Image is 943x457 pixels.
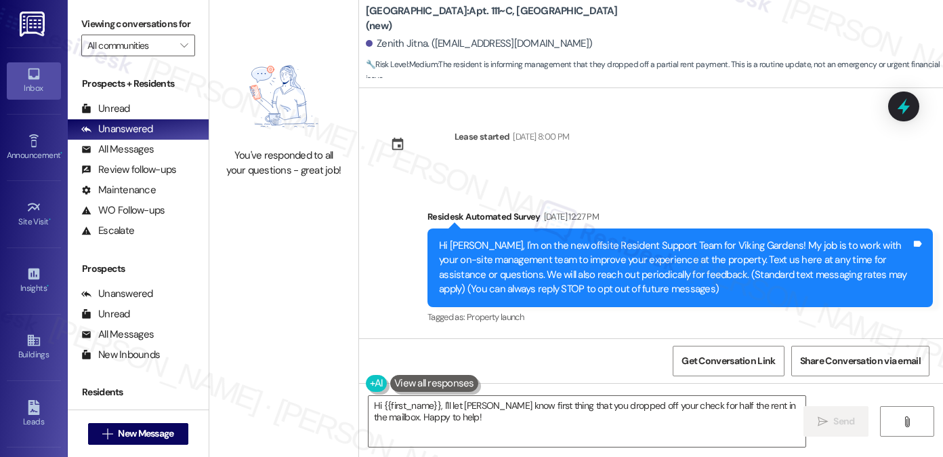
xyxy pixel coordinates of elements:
[68,385,209,399] div: Residents
[68,262,209,276] div: Prospects
[81,163,176,177] div: Review follow-ups
[541,210,599,224] div: [DATE] 12:27 PM
[439,239,911,297] div: Hi [PERSON_NAME], I'm on the new offsite Resident Support Team for Viking Gardens! My job is to w...
[509,130,569,144] div: [DATE] 8:00 PM
[803,406,869,437] button: Send
[118,426,173,441] span: New Message
[682,354,775,368] span: Get Conversation Link
[47,281,49,291] span: •
[800,354,921,368] span: Share Conversation via email
[81,14,195,35] label: Viewing conversations for
[427,307,933,327] div: Tagged as:
[180,40,188,51] i: 
[81,307,130,321] div: Unread
[7,262,61,299] a: Insights •
[366,58,943,87] span: : The resident is informing management that they dropped off a partial rent payment. This is a ro...
[673,346,784,376] button: Get Conversation Link
[60,148,62,158] span: •
[87,35,173,56] input: All communities
[833,414,854,429] span: Send
[88,423,188,445] button: New Message
[455,130,510,144] div: Lease started
[7,196,61,233] a: Site Visit •
[81,348,160,362] div: New Inbounds
[81,183,156,197] div: Maintenance
[20,12,47,37] img: ResiDesk Logo
[7,329,61,365] a: Buildings
[427,210,933,228] div: Residesk Automated Survey
[7,396,61,433] a: Leads
[818,416,828,427] i: 
[224,51,343,142] img: empty-state
[81,287,153,301] div: Unanswered
[81,142,154,157] div: All Messages
[81,203,165,218] div: WO Follow-ups
[81,102,130,116] div: Unread
[224,148,343,178] div: You've responded to all your questions - great job!
[68,77,209,91] div: Prospects + Residents
[366,4,637,33] b: [GEOGRAPHIC_DATA]: Apt. 111~C, [GEOGRAPHIC_DATA] (new)
[102,429,112,439] i: 
[902,416,912,427] i: 
[791,346,929,376] button: Share Conversation via email
[366,59,438,70] strong: 🔧 Risk Level: Medium
[81,327,154,342] div: All Messages
[369,396,805,447] textarea: Hi {{first_name}}, I'll let [PERSON_NAME] know first thing that you dropped off your check for ha...
[49,215,51,224] span: •
[81,122,153,136] div: Unanswered
[366,37,592,51] div: Zenith Jitna. ([EMAIL_ADDRESS][DOMAIN_NAME])
[81,224,134,238] div: Escalate
[7,62,61,99] a: Inbox
[467,311,524,323] span: Property launch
